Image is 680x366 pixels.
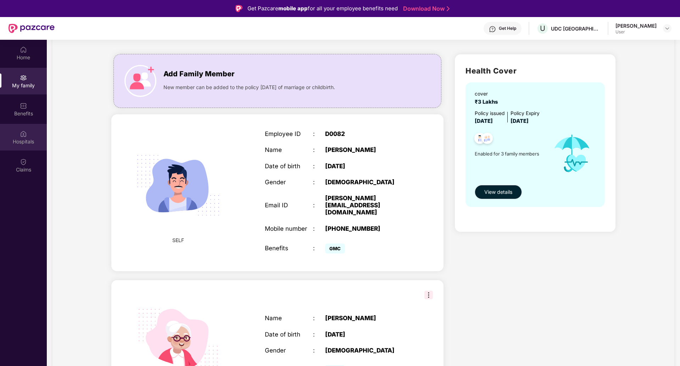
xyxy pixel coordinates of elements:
span: Enabled for 3 family members [475,150,546,157]
img: icon [124,65,156,97]
div: cover [475,90,501,98]
img: svg+xml;base64,PHN2ZyBpZD0iSG9zcGl0YWxzIiB4bWxucz0iaHR0cDovL3d3dy53My5vcmcvMjAwMC9zdmciIHdpZHRoPS... [20,130,27,137]
span: ₹3 Lakhs [475,99,501,105]
div: Policy issued [475,110,505,118]
div: : [313,245,325,252]
div: Policy Expiry [511,110,540,118]
a: Download Now [403,5,447,12]
div: D0082 [325,130,409,137]
img: svg+xml;base64,PHN2ZyBpZD0iSGVscC0zMngzMiIgeG1sbnM9Imh0dHA6Ly93d3cudzMub3JnLzIwMDAvc3ZnIiB3aWR0aD... [489,26,496,33]
div: Employee ID [265,130,313,137]
div: Gender [265,179,313,186]
div: Get Help [499,26,516,31]
div: [DATE] [325,331,409,338]
div: [PHONE_NUMBER] [325,225,409,232]
img: svg+xml;base64,PHN2ZyB4bWxucz0iaHR0cDovL3d3dy53My5vcmcvMjAwMC9zdmciIHdpZHRoPSI0OC45NDMiIGhlaWdodD... [479,131,496,148]
img: Logo [235,5,243,12]
div: : [313,225,325,232]
div: Benefits [265,245,313,252]
div: : [313,146,325,153]
span: View details [484,188,512,196]
div: [PERSON_NAME] [325,315,409,322]
div: : [313,163,325,170]
span: GMC [325,244,345,253]
div: Email ID [265,202,313,209]
div: [DEMOGRAPHIC_DATA] [325,347,409,354]
img: New Pazcare Logo [9,24,55,33]
strong: mobile app [278,5,308,12]
div: [DEMOGRAPHIC_DATA] [325,179,409,186]
div: Name [265,315,313,322]
img: svg+xml;base64,PHN2ZyBpZD0iQmVuZWZpdHMiIHhtbG5zPSJodHRwOi8vd3d3LnczLm9yZy8yMDAwL3N2ZyIgd2lkdGg9Ij... [20,102,27,109]
div: Name [265,146,313,153]
span: SELF [172,236,184,244]
span: Add Family Member [163,69,234,80]
img: svg+xml;base64,PHN2ZyB3aWR0aD0iMzIiIGhlaWdodD0iMzIiIHZpZXdCb3g9IjAgMCAzMiAzMiIgZmlsbD0ibm9uZSIgeG... [424,291,433,299]
div: : [313,202,325,209]
span: U [540,24,545,33]
div: : [313,315,325,322]
button: View details [475,185,522,199]
div: : [313,331,325,338]
img: svg+xml;base64,PHN2ZyBpZD0iQ2xhaW0iIHhtbG5zPSJodHRwOi8vd3d3LnczLm9yZy8yMDAwL3N2ZyIgd2lkdGg9IjIwIi... [20,158,27,165]
div: : [313,130,325,137]
img: svg+xml;base64,PHN2ZyBpZD0iRHJvcGRvd24tMzJ4MzIiIHhtbG5zPSJodHRwOi8vd3d3LnczLm9yZy8yMDAwL3N2ZyIgd2... [664,26,670,31]
div: [PERSON_NAME][EMAIL_ADDRESS][DOMAIN_NAME] [325,195,409,216]
img: svg+xml;base64,PHN2ZyBpZD0iSG9tZSIgeG1sbnM9Imh0dHA6Ly93d3cudzMub3JnLzIwMDAvc3ZnIiB3aWR0aD0iMjAiIG... [20,46,27,53]
div: Mobile number [265,225,313,232]
span: New member can be added to the policy [DATE] of marriage or childbirth. [163,83,335,91]
div: Get Pazcare for all your employee benefits need [247,4,398,13]
img: icon [546,126,598,181]
span: [DATE] [511,118,529,124]
div: : [313,347,325,354]
div: Gender [265,347,313,354]
h2: Health Cover [466,65,605,77]
img: Stroke [447,5,450,12]
div: [PERSON_NAME] [615,22,657,29]
img: svg+xml;base64,PHN2ZyB3aWR0aD0iMjAiIGhlaWdodD0iMjAiIHZpZXdCb3g9IjAgMCAyMCAyMCIgZmlsbD0ibm9uZSIgeG... [20,74,27,81]
div: [DATE] [325,163,409,170]
img: svg+xml;base64,PHN2ZyB4bWxucz0iaHR0cDovL3d3dy53My5vcmcvMjAwMC9zdmciIHdpZHRoPSI0OC45NDMiIGhlaWdodD... [471,131,489,148]
div: Date of birth [265,163,313,170]
img: svg+xml;base64,PHN2ZyB4bWxucz0iaHR0cDovL3d3dy53My5vcmcvMjAwMC9zdmciIHdpZHRoPSIyMjQiIGhlaWdodD0iMT... [127,134,229,236]
div: UDC [GEOGRAPHIC_DATA] [551,25,601,32]
span: [DATE] [475,118,493,124]
div: : [313,179,325,186]
div: User [615,29,657,35]
div: Date of birth [265,331,313,338]
div: [PERSON_NAME] [325,146,409,153]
